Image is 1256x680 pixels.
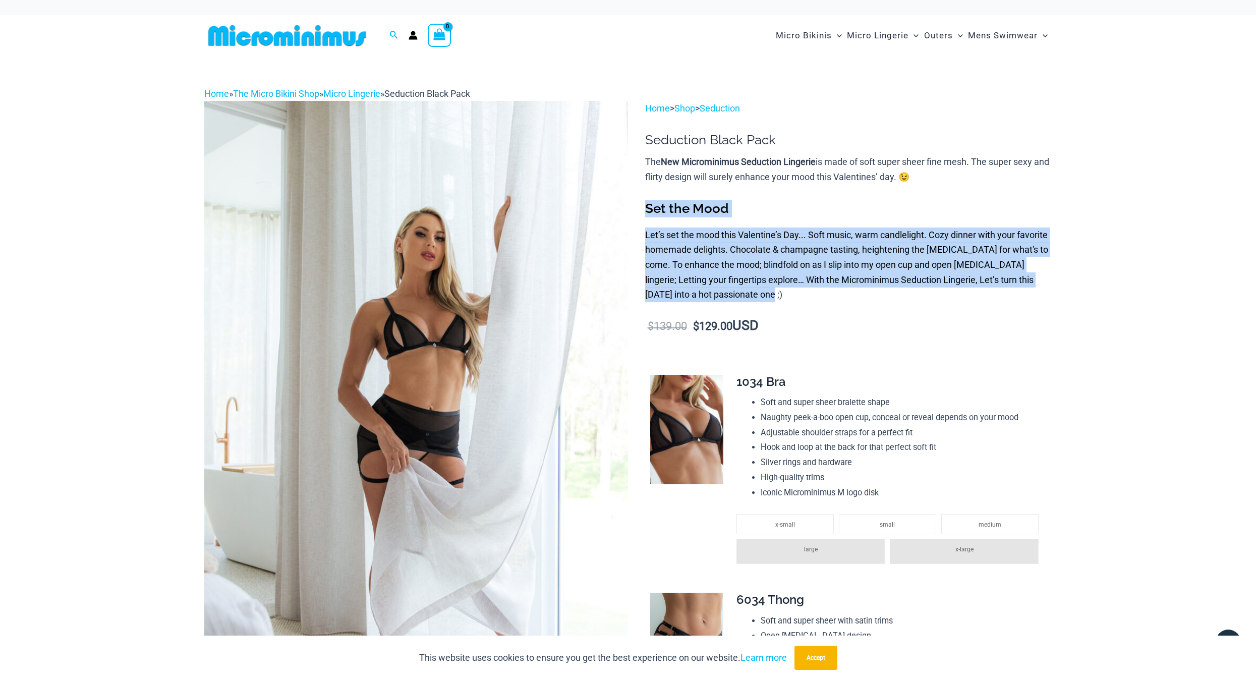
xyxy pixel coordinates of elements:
bdi: 129.00 [693,320,732,332]
li: x-large [890,539,1038,564]
span: Micro Lingerie [847,23,908,48]
span: x-small [775,521,795,528]
h3: Set the Mood [645,200,1052,217]
li: Adjustable shoulder straps for a perfect fit [761,425,1043,440]
span: Outers [924,23,953,48]
p: Let’s set the mood this Valentine’s Day... Soft music, warm candlelight. Cozy dinner with your fa... [645,228,1052,303]
b: New Microminimus Seduction Lingerie [661,156,816,167]
li: Soft and super sheer bralette shape [761,395,1043,410]
span: Menu Toggle [953,23,963,48]
a: Mens SwimwearMenu ToggleMenu Toggle [965,20,1050,51]
span: $ [648,320,654,332]
nav: Site Navigation [772,19,1052,52]
span: large [804,546,818,553]
li: Soft and super sheer with satin trims [761,613,1043,629]
span: medium [979,521,1001,528]
img: Seduction Black 1034 Bra [650,375,723,485]
span: 1034 Bra [736,374,786,389]
span: $ [693,320,699,332]
bdi: 139.00 [648,320,687,332]
li: x-small [736,514,834,534]
li: Hook and loop at the back for that perfect soft fit [761,440,1043,455]
li: High-quality trims [761,470,1043,485]
p: > > [645,101,1052,116]
span: Menu Toggle [1038,23,1048,48]
button: Accept [794,646,837,670]
a: Learn more [740,652,787,663]
p: USD [645,318,1052,334]
a: Seduction [700,103,740,114]
span: small [880,521,895,528]
a: Search icon link [389,29,398,42]
a: The Micro Bikini Shop [233,88,319,99]
span: Mens Swimwear [968,23,1038,48]
li: small [839,514,936,534]
a: View Shopping Cart, empty [428,24,451,47]
span: The [645,156,661,167]
a: Micro LingerieMenu ToggleMenu Toggle [844,20,921,51]
a: Account icon link [409,31,418,40]
a: Shop [674,103,695,114]
a: Micro BikinisMenu ToggleMenu Toggle [773,20,844,51]
li: Open [MEDICAL_DATA] design [761,629,1043,644]
span: is made of soft super sheer fine mesh. The super sexy and flirty design will surely enhance your ... [645,156,1049,182]
li: Naughty peek-a-boo open cup, conceal or reveal depends on your mood [761,410,1043,425]
a: Home [645,103,670,114]
p: This website uses cookies to ensure you get the best experience on our website. [419,650,787,665]
a: Home [204,88,229,99]
span: » » » [204,88,470,99]
span: x-large [955,546,974,553]
img: MM SHOP LOGO FLAT [204,24,370,47]
span: Menu Toggle [832,23,842,48]
a: OutersMenu ToggleMenu Toggle [922,20,965,51]
span: Seduction Black Pack [384,88,470,99]
h1: Seduction Black Pack [645,132,1052,148]
li: Iconic Microminimus M logo disk [761,485,1043,500]
span: Menu Toggle [908,23,919,48]
span: 6034 Thong [736,592,804,607]
a: Micro Lingerie [323,88,380,99]
li: Silver rings and hardware [761,455,1043,470]
li: large [736,539,885,564]
span: Micro Bikinis [776,23,832,48]
li: medium [941,514,1039,534]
